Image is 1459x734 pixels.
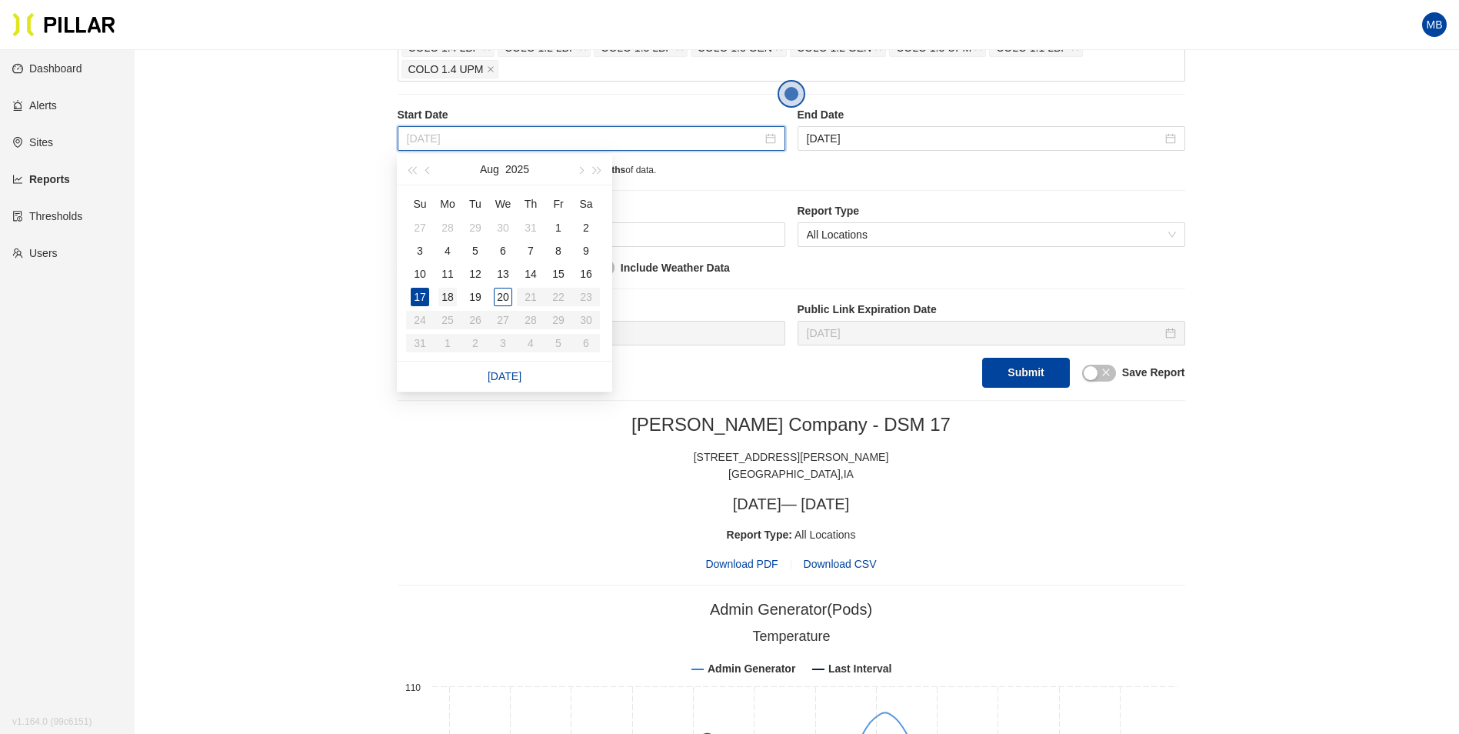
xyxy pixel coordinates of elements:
[549,219,568,237] div: 1
[572,262,600,285] td: 2025-08-16
[12,173,70,185] a: line-chartReports
[798,203,1185,219] label: Report Type
[434,239,461,262] td: 2025-08-04
[406,216,434,239] td: 2025-07-27
[1122,365,1185,381] label: Save Report
[411,265,429,283] div: 10
[549,265,568,283] div: 15
[752,629,830,644] tspan: Temperature
[406,192,434,216] th: Su
[807,223,1176,246] span: All Locations
[549,242,568,260] div: 8
[521,265,540,283] div: 14
[398,163,1185,178] div: Note: Reports can contain a maximum of of data.
[798,107,1185,123] label: End Date
[708,662,796,675] tspan: Admin Generator
[489,285,517,309] td: 2025-08-20
[434,285,461,309] td: 2025-08-18
[505,154,529,185] button: 2025
[494,288,512,306] div: 20
[406,239,434,262] td: 2025-08-03
[828,662,891,675] tspan: Last Interval
[488,370,521,382] a: [DATE]
[12,99,57,112] a: alertAlerts
[572,239,600,262] td: 2025-08-09
[398,413,1185,436] h2: [PERSON_NAME] Company - DSM 17
[466,242,485,260] div: 5
[517,262,545,285] td: 2025-08-14
[461,262,489,285] td: 2025-08-12
[406,262,434,285] td: 2025-08-10
[411,288,429,306] div: 17
[480,154,499,185] button: Aug
[434,216,461,239] td: 2025-07-28
[727,529,792,541] span: Report Type:
[807,325,1162,342] input: Sep 1, 2025
[438,242,457,260] div: 4
[517,192,545,216] th: Th
[489,262,517,285] td: 2025-08-13
[12,210,82,222] a: exceptionThresholds
[517,216,545,239] td: 2025-07-31
[572,192,600,216] th: Sa
[466,219,485,237] div: 29
[521,219,540,237] div: 31
[407,130,762,147] input: Aug 17, 2025
[461,216,489,239] td: 2025-07-29
[621,260,730,276] label: Include Weather Data
[12,136,53,148] a: environmentSites
[461,192,489,216] th: Tu
[804,558,877,570] span: Download CSV
[807,130,1162,147] input: Aug 19, 2025
[411,242,429,260] div: 3
[545,262,572,285] td: 2025-08-15
[398,107,785,123] label: Start Date
[398,526,1185,543] div: All Locations
[438,265,457,283] div: 11
[411,219,429,237] div: 27
[461,239,489,262] td: 2025-08-05
[489,239,517,262] td: 2025-08-06
[434,192,461,216] th: Mo
[489,192,517,216] th: We
[577,219,595,237] div: 2
[778,80,805,108] button: Open the dialog
[487,65,495,75] span: close
[705,556,778,572] span: Download PDF
[577,265,595,283] div: 16
[12,247,58,259] a: teamUsers
[710,598,872,622] div: Admin Generator (Pods)
[406,285,434,309] td: 2025-08-17
[408,61,484,78] span: COLO 1.4 UPM
[545,216,572,239] td: 2025-08-01
[517,239,545,262] td: 2025-08-07
[398,449,1185,465] div: [STREET_ADDRESS][PERSON_NAME]
[521,242,540,260] div: 7
[577,242,595,260] div: 9
[398,495,1185,514] h3: [DATE] — [DATE]
[545,192,572,216] th: Fr
[434,262,461,285] td: 2025-08-11
[405,682,420,693] text: 110
[494,219,512,237] div: 30
[438,288,457,306] div: 18
[466,288,485,306] div: 19
[12,12,115,37] img: Pillar Technologies
[466,265,485,283] div: 12
[545,239,572,262] td: 2025-08-08
[572,216,600,239] td: 2025-08-02
[398,465,1185,482] div: [GEOGRAPHIC_DATA] , IA
[982,358,1069,388] button: Submit
[1427,12,1443,37] span: MB
[438,219,457,237] div: 28
[461,285,489,309] td: 2025-08-19
[12,62,82,75] a: dashboardDashboard
[1101,368,1111,377] span: close
[494,265,512,283] div: 13
[489,216,517,239] td: 2025-07-30
[494,242,512,260] div: 6
[798,302,1185,318] label: Public Link Expiration Date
